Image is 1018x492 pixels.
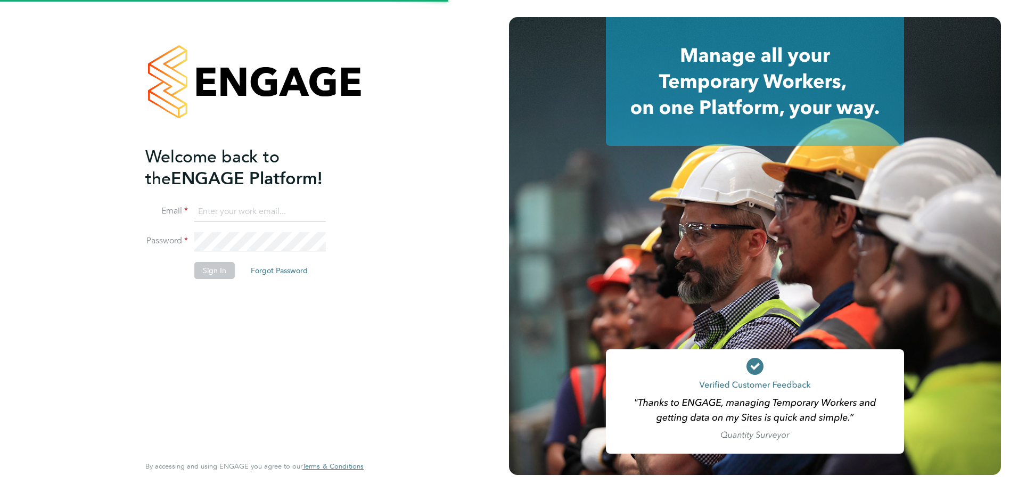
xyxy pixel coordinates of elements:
[145,146,280,189] span: Welcome back to the
[145,146,353,190] h2: ENGAGE Platform!
[145,235,188,247] label: Password
[145,462,364,471] span: By accessing and using ENGAGE you agree to our
[302,462,364,471] a: Terms & Conditions
[194,202,326,222] input: Enter your work email...
[194,262,235,279] button: Sign In
[242,262,316,279] button: Forgot Password
[145,206,188,217] label: Email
